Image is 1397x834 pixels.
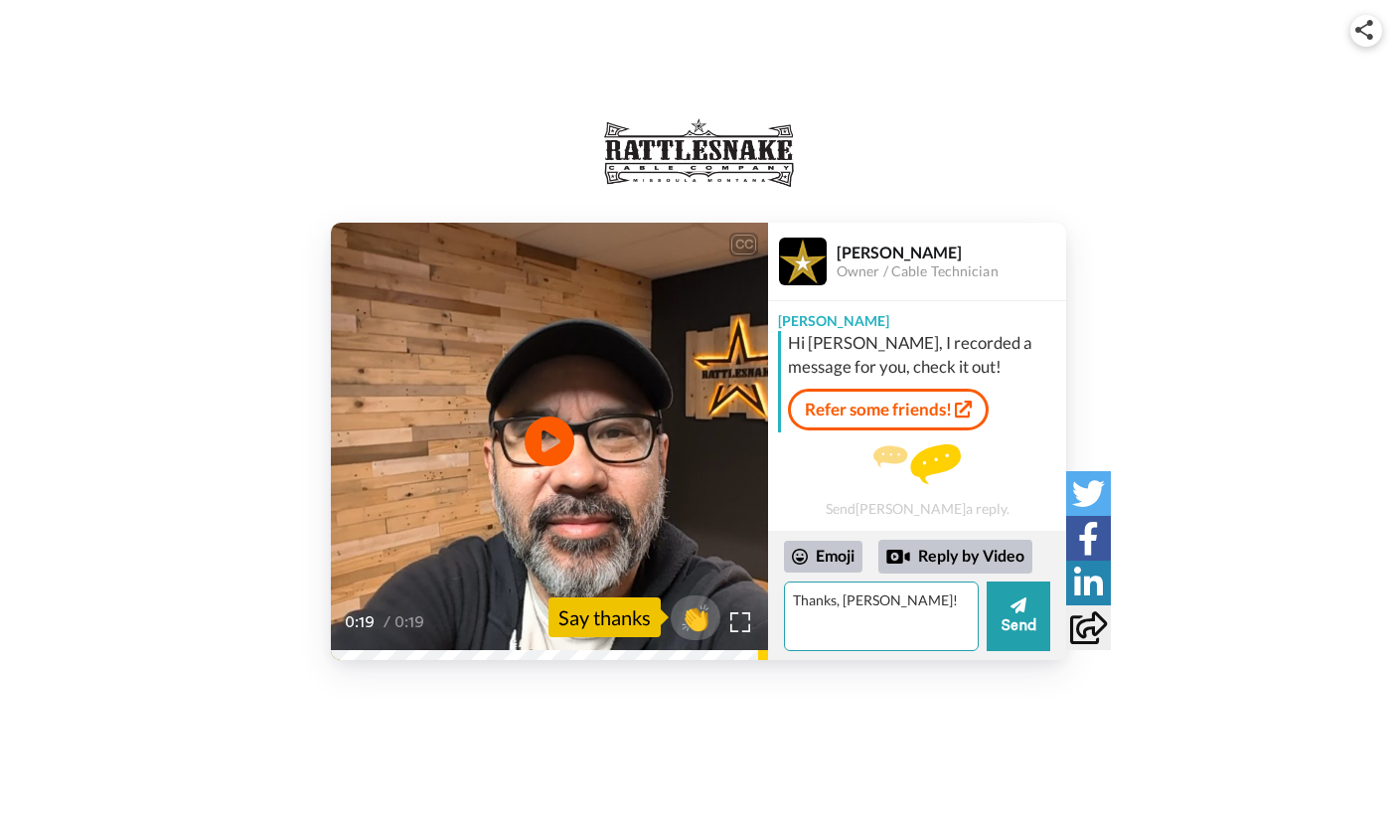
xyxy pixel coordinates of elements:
[384,610,390,634] span: /
[594,113,802,193] img: logo
[345,610,380,634] span: 0:19
[671,595,720,640] button: 👏
[886,545,910,569] div: Reply by Video
[730,612,750,632] img: Full screen
[987,582,1050,651] button: Send
[1355,20,1373,40] img: ic_share.svg
[837,243,1065,261] div: [PERSON_NAME]
[768,301,1066,331] div: [PERSON_NAME]
[548,597,661,637] div: Say thanks
[768,440,1066,521] div: Send [PERSON_NAME] a reply.
[837,263,1065,280] div: Owner / Cable Technician
[788,389,989,430] a: Refer some friends!
[784,541,862,573] div: Emoji
[873,444,961,484] img: message.svg
[731,235,756,254] div: CC
[671,601,720,633] span: 👏
[788,331,1061,379] div: Hi [PERSON_NAME], I recorded a message for you, check it out!
[878,540,1032,574] div: Reply by Video
[784,582,979,651] textarea: Thanks, [PERSON_NAME]!
[779,238,827,285] img: Profile Image
[394,610,429,634] span: 0:19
